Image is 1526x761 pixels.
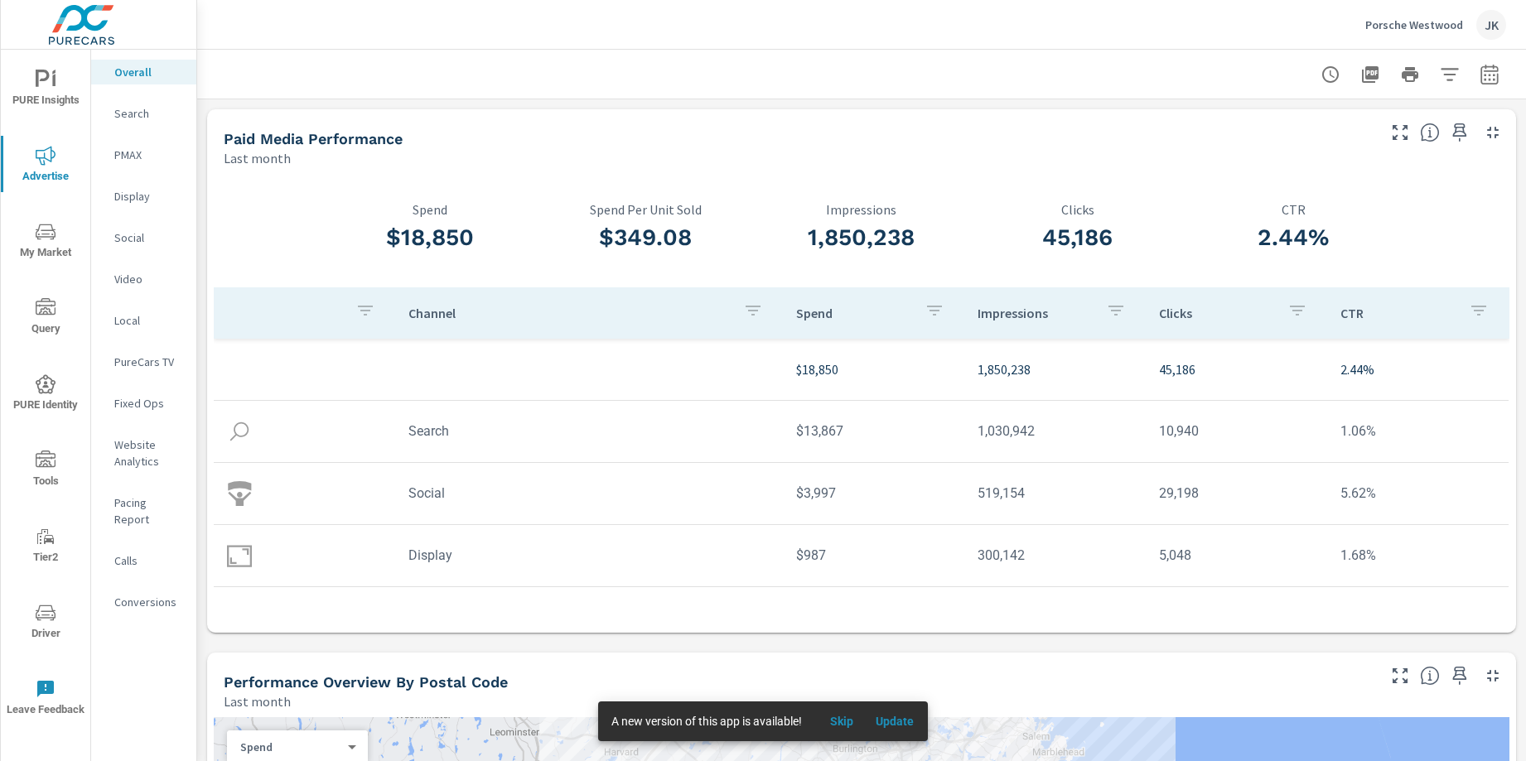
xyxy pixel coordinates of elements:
[6,679,85,720] span: Leave Feedback
[321,224,538,252] h3: $18,850
[538,202,754,217] p: Spend Per Unit Sold
[91,225,196,250] div: Social
[227,419,252,444] img: icon-search.svg
[969,202,1186,217] p: Clicks
[91,349,196,374] div: PureCars TV
[611,715,802,728] span: A new version of this app is available!
[227,543,252,568] img: icon-display.svg
[1354,58,1387,91] button: "Export Report to PDF"
[1340,359,1495,379] p: 2.44%
[538,224,754,252] h3: $349.08
[1387,119,1413,146] button: Make Fullscreen
[1393,58,1427,91] button: Print Report
[783,534,964,576] td: $987
[6,146,85,186] span: Advertise
[1420,123,1440,142] span: Understand performance metrics over the selected time range.
[1186,202,1402,217] p: CTR
[224,130,403,147] h5: Paid Media Performance
[114,147,183,163] p: PMAX
[796,359,951,379] p: $18,850
[1473,58,1506,91] button: Select Date Range
[91,432,196,474] div: Website Analytics
[875,714,915,729] span: Update
[91,60,196,84] div: Overall
[1480,119,1506,146] button: Minimize Widget
[227,481,252,506] img: icon-social.svg
[114,229,183,246] p: Social
[1446,119,1473,146] span: Save this to your personalized report
[114,64,183,80] p: Overall
[6,70,85,110] span: PURE Insights
[1,50,90,735] div: nav menu
[6,450,85,491] span: Tools
[969,224,1186,252] h3: 45,186
[1420,666,1440,686] span: Understand performance data by postal code. Individual postal codes can be selected and expanded ...
[91,101,196,126] div: Search
[114,188,183,205] p: Display
[91,308,196,333] div: Local
[1159,359,1314,379] p: 45,186
[1387,662,1413,689] button: Make Fullscreen
[395,472,783,514] td: Social
[395,410,783,452] td: Search
[321,202,538,217] p: Spend
[224,148,291,168] p: Last month
[1476,10,1506,40] div: JK
[815,708,868,735] button: Skip
[395,534,783,576] td: Display
[754,202,970,217] p: Impressions
[6,298,85,339] span: Query
[1327,472,1509,514] td: 5.62%
[783,472,964,514] td: $3,997
[224,673,508,691] h5: Performance Overview By Postal Code
[964,472,1146,514] td: 519,154
[1365,17,1463,32] p: Porsche Westwood
[114,494,183,527] p: Pacing Report
[1340,305,1456,321] p: CTR
[964,534,1146,576] td: 300,142
[114,594,183,610] p: Conversions
[91,391,196,416] div: Fixed Ops
[1159,305,1274,321] p: Clicks
[91,548,196,573] div: Calls
[240,739,341,754] p: Spend
[91,267,196,291] div: Video
[91,490,196,532] div: Pacing Report
[868,708,921,735] button: Update
[1146,534,1327,576] td: 5,048
[796,305,911,321] p: Spend
[6,222,85,262] span: My Market
[1186,224,1402,252] h3: 2.44%
[6,527,85,567] span: Tier2
[822,714,862,729] span: Skip
[114,552,183,569] p: Calls
[91,590,196,614] div: Conversions
[978,305,1093,321] p: Impressions
[114,395,183,412] p: Fixed Ops
[408,305,730,321] p: Channel
[114,271,183,287] p: Video
[227,739,355,755] div: Spend
[114,312,183,329] p: Local
[6,603,85,643] span: Driver
[978,359,1132,379] p: 1,850,238
[1327,534,1509,576] td: 1.68%
[754,224,970,252] h3: 1,850,238
[964,410,1146,452] td: 1,030,942
[114,436,183,470] p: Website Analytics
[1433,58,1466,91] button: Apply Filters
[1480,662,1506,689] button: Minimize Widget
[1146,472,1327,514] td: 29,198
[1327,410,1509,452] td: 1.06%
[91,184,196,209] div: Display
[91,142,196,167] div: PMAX
[1446,662,1473,689] span: Save this to your personalized report
[114,105,183,122] p: Search
[6,374,85,415] span: PURE Identity
[114,354,183,370] p: PureCars TV
[783,410,964,452] td: $13,867
[1146,410,1327,452] td: 10,940
[224,691,291,711] p: Last month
